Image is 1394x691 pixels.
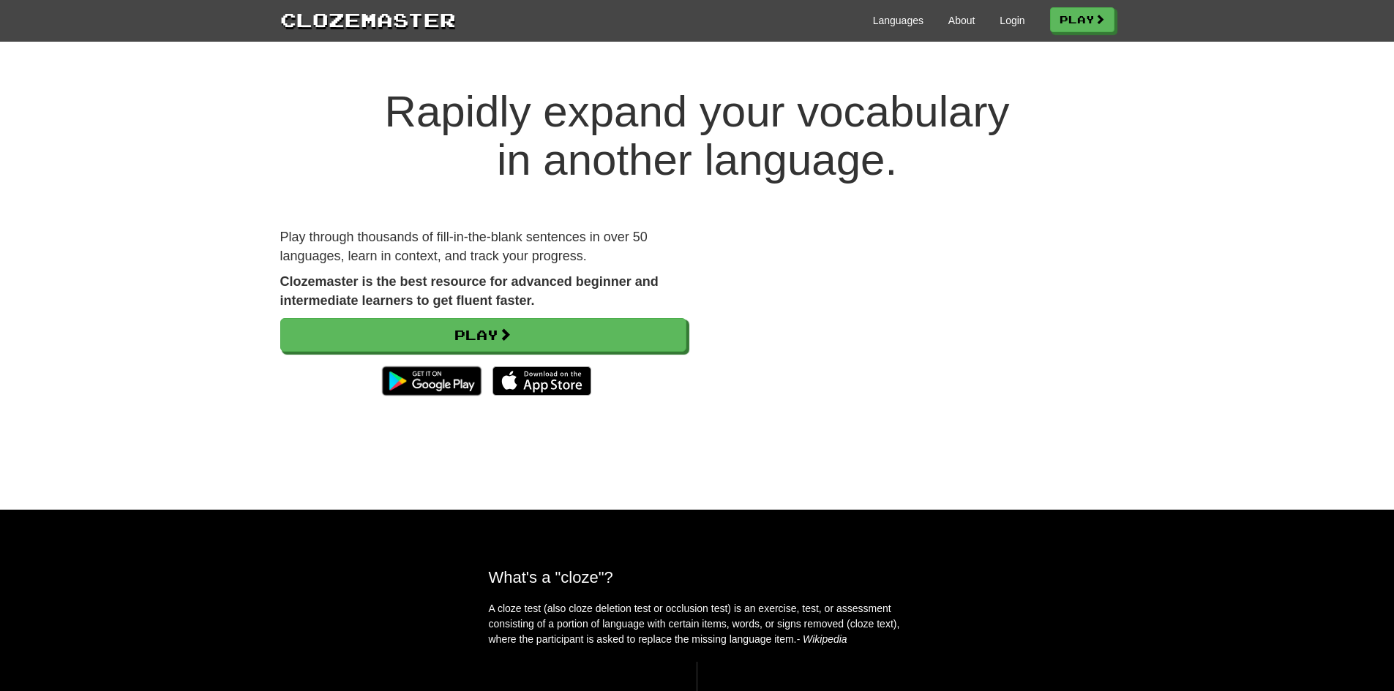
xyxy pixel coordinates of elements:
[873,13,923,28] a: Languages
[1050,7,1114,32] a: Play
[489,568,906,586] h2: What's a "cloze"?
[797,633,847,645] em: - Wikipedia
[280,318,686,352] a: Play
[280,274,659,308] strong: Clozemaster is the best resource for advanced beginner and intermediate learners to get fluent fa...
[1000,13,1024,28] a: Login
[280,6,456,33] a: Clozemaster
[492,366,591,396] img: Download_on_the_App_Store_Badge_US-UK_135x40-25178aeef6eb6b83b96f5f2d004eda3bffbb37122de64afbaef7...
[280,228,686,265] p: Play through thousands of fill-in-the-blank sentences in over 50 languages, learn in context, and...
[489,601,906,647] p: A cloze test (also cloze deletion test or occlusion test) is an exercise, test, or assessment con...
[948,13,975,28] a: About
[375,359,488,403] img: Get it on Google Play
